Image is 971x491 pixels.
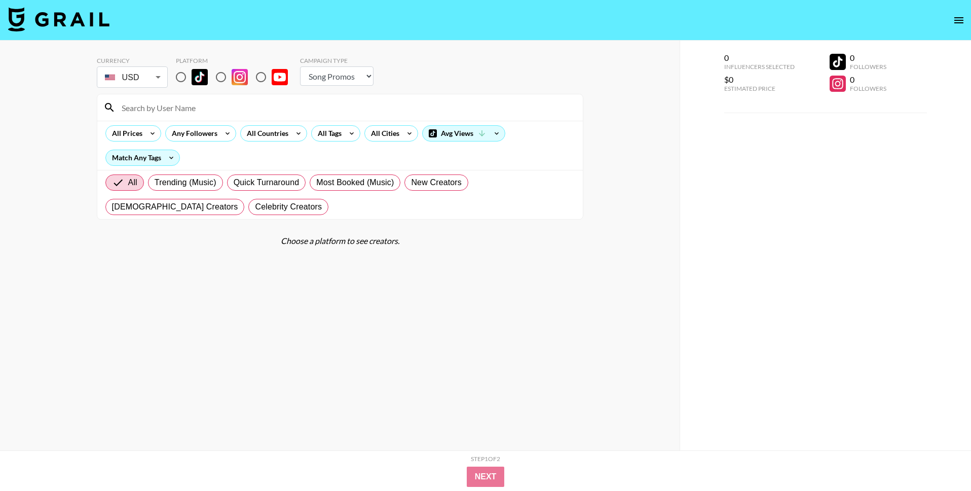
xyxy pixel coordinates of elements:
[99,68,166,86] div: USD
[411,177,462,189] span: New Creators
[112,201,238,213] span: [DEMOGRAPHIC_DATA] Creators
[192,69,208,85] img: TikTok
[949,10,969,30] button: open drawer
[176,57,296,64] div: Platform
[166,126,219,141] div: Any Followers
[300,57,374,64] div: Campaign Type
[467,467,505,487] button: Next
[106,126,144,141] div: All Prices
[423,126,505,141] div: Avg Views
[97,57,168,64] div: Currency
[106,150,179,165] div: Match Any Tags
[272,69,288,85] img: YouTube
[471,455,500,463] div: Step 1 of 2
[155,177,216,189] span: Trending (Music)
[97,236,583,246] div: Choose a platform to see creators.
[920,440,959,479] iframe: Drift Widget Chat Controller
[316,177,394,189] span: Most Booked (Music)
[724,63,795,71] div: Influencers Selected
[850,63,886,71] div: Followers
[128,177,137,189] span: All
[850,85,886,92] div: Followers
[116,99,577,116] input: Search by User Name
[850,75,886,85] div: 0
[850,53,886,63] div: 0
[724,75,795,85] div: $0
[255,201,322,213] span: Celebrity Creators
[241,126,290,141] div: All Countries
[724,53,795,63] div: 0
[234,177,300,189] span: Quick Turnaround
[724,85,795,92] div: Estimated Price
[232,69,248,85] img: Instagram
[365,126,401,141] div: All Cities
[312,126,344,141] div: All Tags
[8,7,109,31] img: Grail Talent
